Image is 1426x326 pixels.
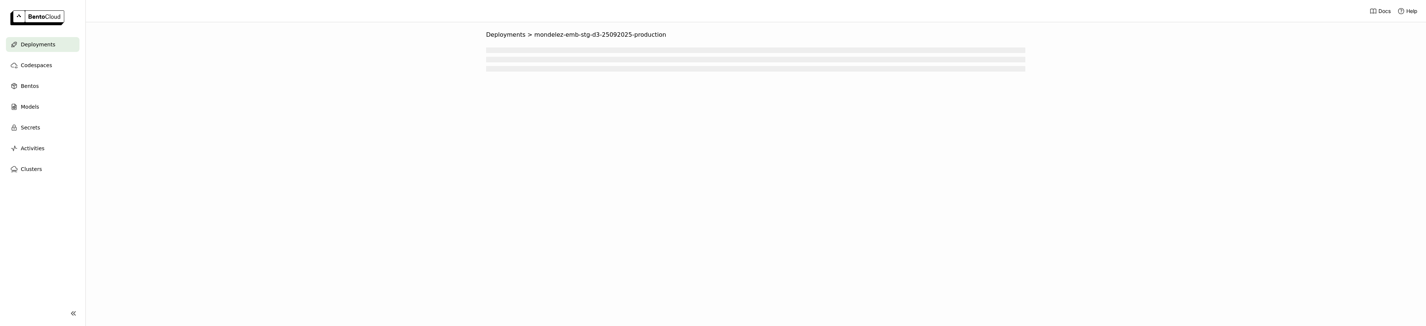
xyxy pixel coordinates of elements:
span: Activities [21,144,45,153]
a: Clusters [6,162,79,177]
a: Models [6,99,79,114]
a: Bentos [6,79,79,93]
span: > [525,31,534,39]
a: Docs [1370,7,1391,15]
span: Clusters [21,165,42,174]
span: Models [21,102,39,111]
a: Activities [6,141,79,156]
span: Deployments [486,31,525,39]
span: mondelez-emb-stg-d3-25092025-production [534,31,666,39]
img: logo [10,10,64,25]
span: Codespaces [21,61,52,70]
a: Secrets [6,120,79,135]
span: Deployments [21,40,55,49]
span: Secrets [21,123,40,132]
span: Help [1406,8,1417,14]
nav: Breadcrumbs navigation [486,31,1025,39]
div: Help [1397,7,1417,15]
span: Bentos [21,82,39,90]
span: Docs [1378,8,1391,14]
